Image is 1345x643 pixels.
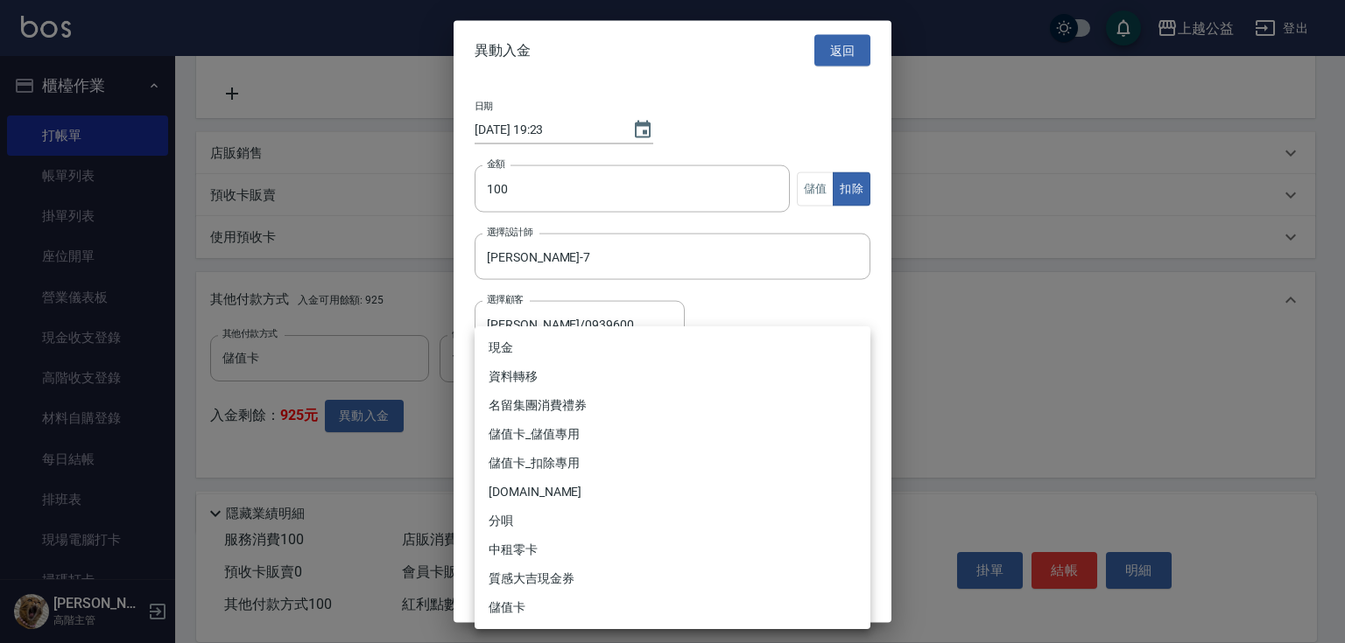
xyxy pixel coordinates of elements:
li: 資料轉移 [475,362,870,391]
li: 名留集團消費禮券 [475,391,870,420]
li: 儲值卡_扣除專用 [475,449,870,478]
li: 儲值卡_儲值專用 [475,420,870,449]
li: 分唄 [475,507,870,535]
li: 儲值卡 [475,593,870,622]
li: 中租零卡 [475,535,870,564]
li: 現金 [475,333,870,362]
li: 質感大吉現金券 [475,564,870,593]
li: [DOMAIN_NAME] [475,478,870,507]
